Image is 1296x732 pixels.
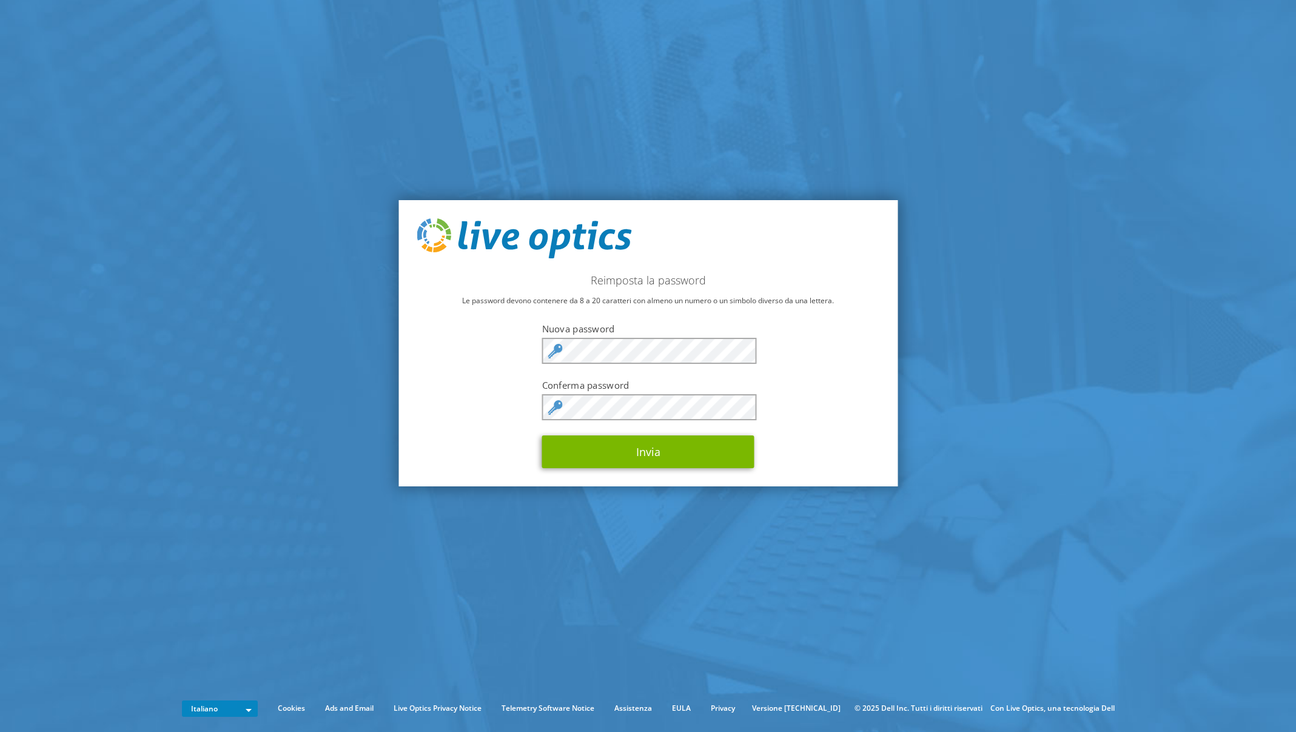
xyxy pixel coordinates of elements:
[417,218,631,258] img: live_optics_svg.svg
[605,702,661,715] a: Assistenza
[417,294,879,307] p: Le password devono contenere da 8 a 20 caratteri con almeno un numero o un simbolo diverso da una...
[269,702,314,715] a: Cookies
[702,702,744,715] a: Privacy
[848,702,989,715] li: © 2025 Dell Inc. Tutti i diritti riservati
[746,702,847,715] li: Versione [TECHNICAL_ID]
[542,435,754,468] button: Invia
[542,379,754,391] label: Conferma password
[316,702,383,715] a: Ads and Email
[542,323,754,335] label: Nuova password
[663,702,700,715] a: EULA
[990,702,1115,715] li: Con Live Optics, una tecnologia Dell
[492,702,603,715] a: Telemetry Software Notice
[384,702,491,715] a: Live Optics Privacy Notice
[417,274,879,287] h2: Reimposta la password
